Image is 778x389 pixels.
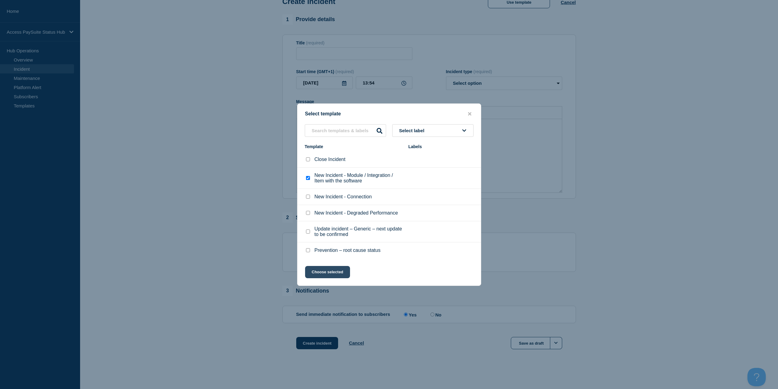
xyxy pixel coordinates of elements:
button: close button [466,111,473,117]
p: New Incident - Degraded Performance [315,210,398,216]
input: Prevention – root cause status checkbox [306,248,310,252]
p: Close Incident [315,157,345,162]
div: Select template [297,111,481,117]
div: Template [305,144,402,149]
input: New Incident - Degraded Performance checkbox [306,211,310,215]
button: Select label [392,124,474,137]
p: New Incident - Module / Integration / Item with the software [315,173,402,184]
input: New Incident - Module / Integration / Item with the software checkbox [306,176,310,180]
div: Labels [408,144,474,149]
input: Close Incident checkbox [306,157,310,161]
input: Update incident – Generic – next update to be confirmed checkbox [306,230,310,234]
input: New Incident - Connection checkbox [306,195,310,199]
p: New Incident - Connection [315,194,372,200]
p: Prevention – root cause status [315,248,381,253]
p: Update incident – Generic – next update to be confirmed [315,226,402,237]
input: Search templates & labels [305,124,386,137]
span: Select label [399,128,427,133]
button: Choose selected [305,266,350,278]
